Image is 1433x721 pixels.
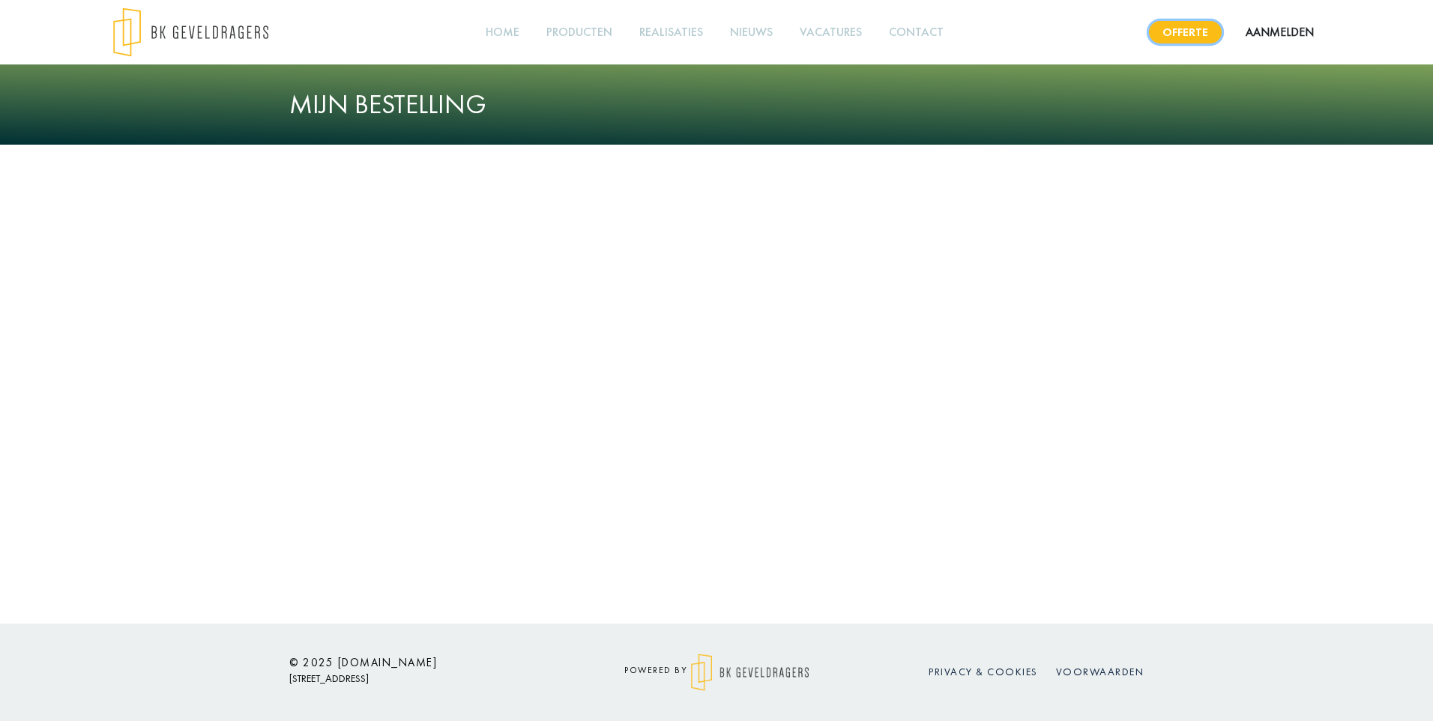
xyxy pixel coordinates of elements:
div: powered by [582,654,851,691]
a: Realisaties [633,16,709,49]
a: Privacy & cookies [929,665,1038,678]
a: Voorwaarden [1056,665,1144,678]
a: Contact [883,16,950,49]
img: logo [113,7,268,57]
h6: © 2025 [DOMAIN_NAME] [289,656,559,669]
p: [STREET_ADDRESS] [289,669,559,688]
button: Aanmelden [1240,23,1320,41]
a: Producten [540,16,618,49]
h1: Mijn bestelling [289,88,1144,121]
img: logo [691,654,809,691]
a: Offerte [1149,21,1222,43]
a: Home [480,16,525,49]
a: Nieuws [724,16,779,49]
a: Vacatures [794,16,868,49]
